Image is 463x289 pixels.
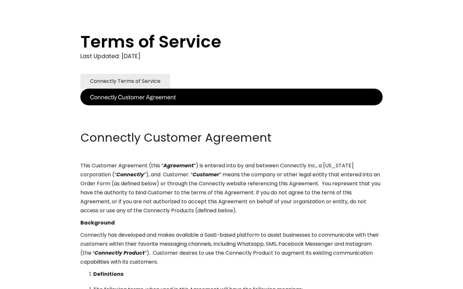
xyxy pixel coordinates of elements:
[80,32,357,51] h1: Terms of Service
[95,249,145,257] em: Connectly Product
[163,162,194,169] em: Agreement
[93,270,123,278] strong: Definitions
[80,161,383,215] p: This Customer Agreement (this “ ”) is entered into by and between Connectly Inc., a [US_STATE] co...
[13,278,39,287] ul: Language list
[80,51,383,61] div: Last Updated: [DATE]
[80,130,383,146] h2: Connectly Customer Agreement
[80,231,383,267] p: Connectly has developed and makes available a SaaS-based platform to assist businesses to communi...
[90,77,160,86] div: Connectly Terms of Service
[80,219,115,226] strong: Background
[193,171,219,178] em: Customer
[80,105,383,114] p: ‍
[90,92,176,101] div: Connectly Customer Agreement
[6,277,39,287] aside: Language selected: English
[116,171,144,178] em: Connectly
[80,118,383,127] p: ‍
